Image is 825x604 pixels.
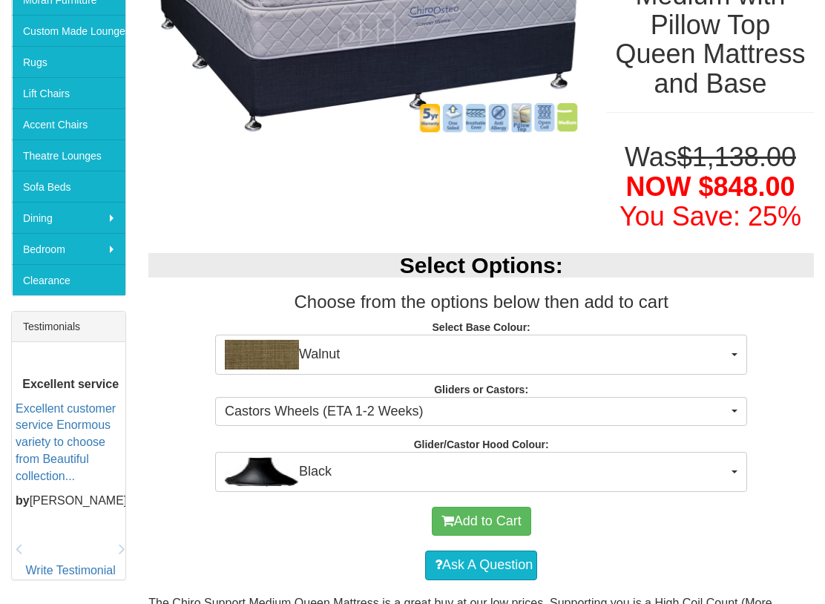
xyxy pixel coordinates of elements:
[414,439,549,451] strong: Glider/Castor Hood Colour:
[400,254,563,278] b: Select Options:
[225,458,299,488] img: Black
[215,453,747,493] button: BlackBlack
[433,322,530,334] strong: Select Base Colour:
[12,265,125,296] a: Clearance
[16,495,30,508] b: by
[225,341,299,370] img: Walnut
[12,109,125,140] a: Accent Chairs
[225,403,728,422] span: Castors Wheels (ETA 1-2 Weeks)
[12,78,125,109] a: Lift Chairs
[12,171,125,203] a: Sofa Beds
[619,202,801,232] font: You Save: 25%
[12,47,125,78] a: Rugs
[215,335,747,375] button: WalnutWalnut
[607,143,814,232] h1: Was
[677,142,796,173] del: $1,138.00
[12,234,125,265] a: Bedroom
[225,458,728,488] span: Black
[12,16,125,47] a: Custom Made Lounges
[26,565,116,577] a: Write Testimonial
[625,172,795,203] span: NOW $848.00
[12,312,125,343] div: Testimonials
[22,378,119,391] b: Excellent service
[215,398,747,427] button: Castors Wheels (ETA 1-2 Weeks)
[16,493,125,511] p: [PERSON_NAME]
[16,403,116,483] a: Excellent customer service Enormous variety to choose from Beautiful collection...
[12,140,125,171] a: Theatre Lounges
[148,293,814,312] h3: Choose from the options below then add to cart
[425,551,537,581] a: Ask A Question
[225,341,728,370] span: Walnut
[434,384,528,396] strong: Gliders or Castors:
[12,203,125,234] a: Dining
[432,508,531,537] button: Add to Cart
